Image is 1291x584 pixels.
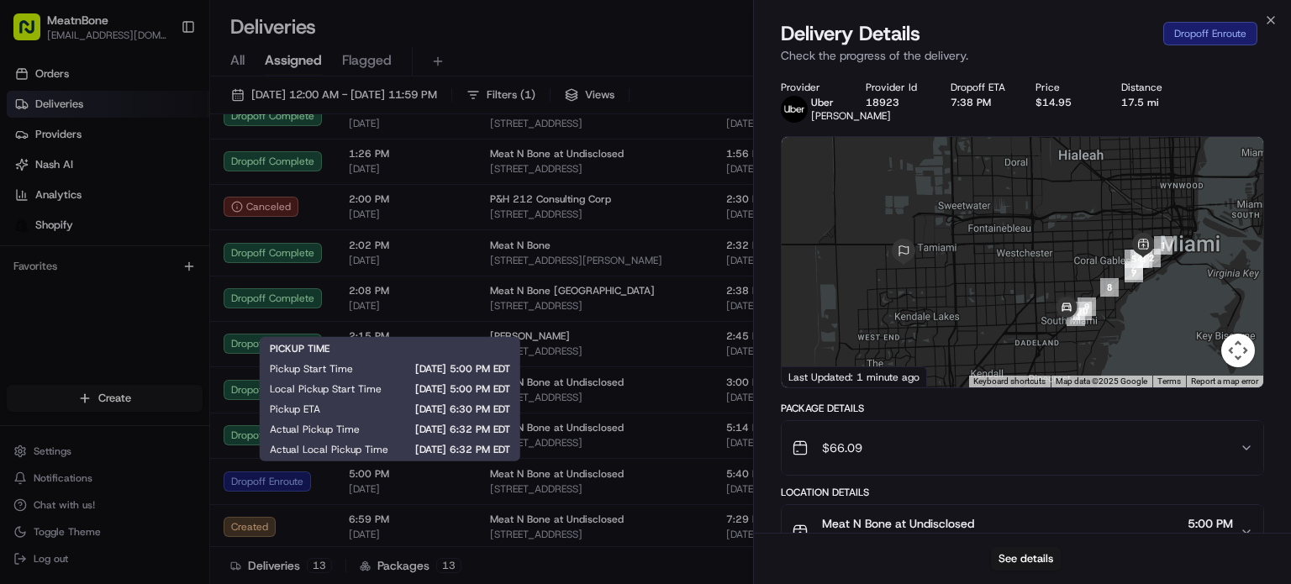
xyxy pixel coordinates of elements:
[1078,297,1096,316] div: 9
[866,81,924,94] div: Provider Id
[1125,264,1143,282] div: 7
[182,260,188,273] span: •
[781,81,839,94] div: Provider
[286,165,306,185] button: Start new chat
[781,402,1264,415] div: Package Details
[782,366,927,387] div: Last Updated: 1 minute ago
[1121,81,1179,94] div: Distance
[17,160,47,190] img: 1736555255976-a54dd68f-1ca7-489b-9aae-adbdc363a1c4
[17,289,44,322] img: Wisdom Oko
[347,402,510,416] span: [DATE] 6:30 PM EDT
[192,305,226,318] span: [DATE]
[270,443,388,456] span: Actual Local Pickup Time
[17,66,306,93] p: Welcome 👋
[1130,250,1149,268] div: 4
[270,423,360,436] span: Actual Pickup Time
[1125,250,1143,268] div: 5
[1142,249,1161,267] div: 2
[951,96,1009,109] div: 7:38 PM
[1157,376,1181,386] a: Terms (opens in new tab)
[44,108,277,125] input: Clear
[35,160,66,190] img: 8571987876998_91fb9ceb93ad5c398215_72.jpg
[1125,261,1143,280] div: 6
[192,260,226,273] span: [DATE]
[270,362,353,376] span: Pickup Start Time
[1121,96,1179,109] div: 17.5 mi
[781,486,1264,499] div: Location Details
[76,160,276,176] div: Start new chat
[10,368,135,398] a: 📗Knowledge Base
[1134,250,1152,268] div: 3
[261,214,306,234] button: See all
[811,109,891,123] span: [PERSON_NAME]
[1188,532,1233,549] span: [DATE]
[119,415,203,429] a: Powered byPylon
[822,532,974,549] span: [STREET_ADDRESS]
[34,260,47,274] img: 1736555255976-a54dd68f-1ca7-489b-9aae-adbdc363a1c4
[415,443,510,456] span: [DATE] 6:32 PM EDT
[781,96,808,123] img: uber-new-logo.jpeg
[17,218,113,231] div: Past conversations
[34,375,129,392] span: Knowledge Base
[781,47,1264,64] p: Check the progress of the delivery.
[786,366,841,387] img: Google
[270,402,320,416] span: Pickup ETA
[1100,278,1119,297] div: 8
[782,421,1263,475] button: $66.09
[973,376,1046,387] button: Keyboard shortcuts
[1154,236,1172,255] div: 1
[159,375,270,392] span: API Documentation
[167,416,203,429] span: Pylon
[782,505,1263,559] button: Meat N Bone at Undisclosed[STREET_ADDRESS]5:00 PM[DATE]
[786,366,841,387] a: Open this area in Google Maps (opens a new window)
[822,515,974,532] span: Meat N Bone at Undisclosed
[1073,302,1092,320] div: 10
[822,439,862,456] span: $66.09
[1056,376,1147,386] span: Map data ©2025 Google
[1035,96,1093,109] div: $14.95
[991,547,1061,571] button: See details
[1188,515,1233,532] span: 5:00 PM
[142,376,155,390] div: 💻
[951,81,1009,94] div: Dropoff ETA
[781,20,920,47] span: Delivery Details
[1067,308,1085,326] div: 11
[17,376,30,390] div: 📗
[408,382,510,396] span: [DATE] 5:00 PM EDT
[17,244,44,276] img: Wisdom Oko
[866,96,899,109] button: 18923
[270,382,382,396] span: Local Pickup Start Time
[270,342,329,355] span: PICKUP TIME
[1191,376,1258,386] a: Report a map error
[380,362,510,376] span: [DATE] 5:00 PM EDT
[52,305,179,318] span: Wisdom [PERSON_NAME]
[135,368,277,398] a: 💻API Documentation
[387,423,510,436] span: [DATE] 6:32 PM EDT
[17,16,50,50] img: Nash
[1035,81,1093,94] div: Price
[52,260,179,273] span: Wisdom [PERSON_NAME]
[34,306,47,319] img: 1736555255976-a54dd68f-1ca7-489b-9aae-adbdc363a1c4
[182,305,188,318] span: •
[1221,334,1255,367] button: Map camera controls
[76,176,231,190] div: We're available if you need us!
[811,96,834,109] span: Uber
